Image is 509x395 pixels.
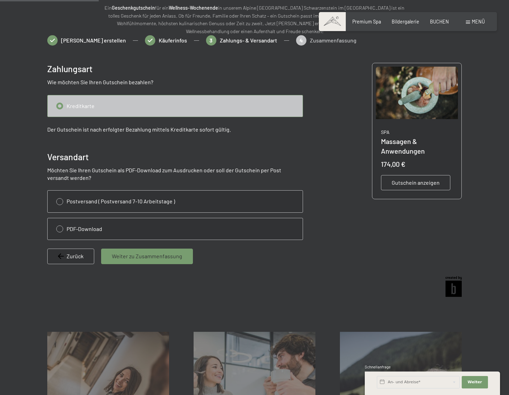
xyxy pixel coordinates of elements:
p: Ein für ein in unserem Alpine [GEOGRAPHIC_DATA] Schwarzenstein im [GEOGRAPHIC_DATA] ist ein tolle... [103,4,407,35]
a: Premium Spa [352,19,381,25]
a: Bildergalerie [392,19,419,25]
a: BUCHEN [430,19,449,25]
span: Schnellanfrage [365,365,391,369]
span: Menü [472,19,485,25]
strong: Wellness-Wochenende [169,5,218,11]
button: Weiter [462,376,488,388]
strong: Geschenkgutschein [112,5,155,11]
span: Weiter [468,379,482,385]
